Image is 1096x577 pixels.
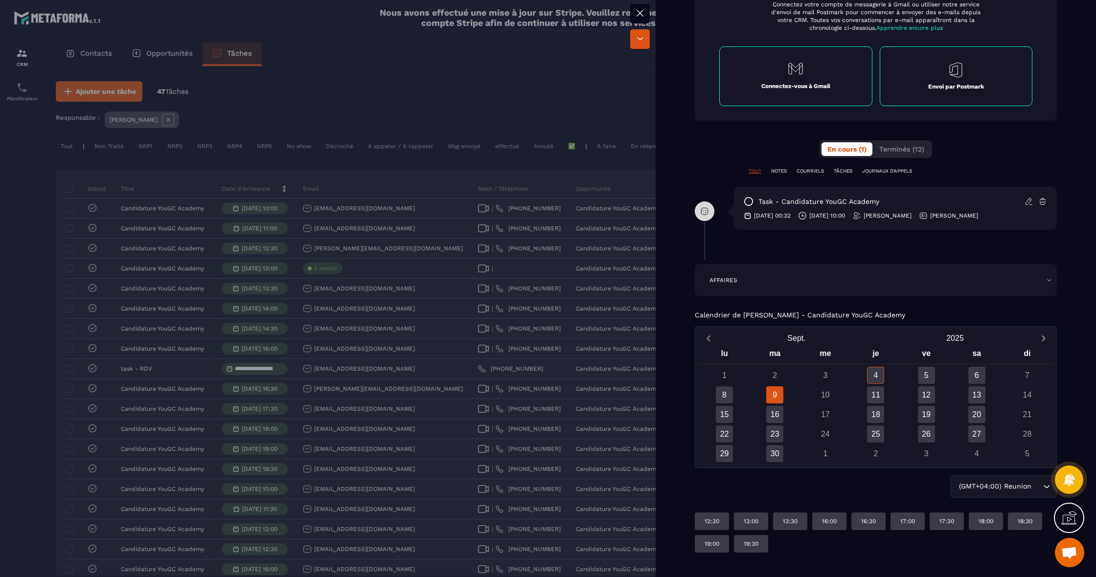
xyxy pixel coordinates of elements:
div: 2 [766,367,783,384]
div: je [850,347,901,364]
p: AFFAIRES [709,276,737,284]
p: 18:30 [1018,517,1032,525]
div: Calendar wrapper [699,347,1052,462]
div: 7 [1019,367,1036,384]
div: 16 [766,406,783,423]
button: Open months overlay [717,330,876,347]
div: me [800,347,850,364]
p: Envoi par Postmark [928,83,984,90]
p: 17:00 [900,517,915,525]
button: Next month [1034,332,1052,345]
span: En cours (1) [827,145,867,153]
button: Open years overlay [876,330,1034,347]
div: ma [750,347,800,364]
p: [DATE] 00:32 [754,212,791,220]
div: 3 [817,367,834,384]
div: 26 [918,425,935,443]
p: 13:00 [744,517,758,525]
div: 17 [817,406,834,423]
span: Terminés (12) [879,145,924,153]
div: 9 [766,386,783,403]
div: 30 [766,445,783,462]
div: 27 [968,425,985,443]
p: 17:30 [939,517,954,525]
p: [PERSON_NAME] [930,212,978,220]
p: 12:30 [705,517,719,525]
p: 19:30 [744,540,758,548]
p: TOUT [749,168,761,175]
div: 29 [716,445,733,462]
div: 23 [766,425,783,443]
div: sa [952,347,1002,364]
p: NOTES [771,168,787,175]
p: Connectez-vous à Gmail [761,82,830,90]
div: 22 [716,425,733,443]
div: Calendar days [699,367,1052,462]
span: Apprendre encore plus [876,24,943,31]
p: TÂCHES [834,168,852,175]
div: 11 [867,386,884,403]
div: 1 [716,367,733,384]
p: Calendrier de [PERSON_NAME] - Candidature YouGC Academy [695,311,905,319]
div: 14 [1019,386,1036,403]
div: 1 [817,445,834,462]
div: 6 [968,367,985,384]
p: 19:00 [705,540,719,548]
p: JOURNAUX D'APPELS [862,168,912,175]
div: 13 [968,386,985,403]
div: di [1002,347,1052,364]
div: 24 [817,425,834,443]
div: 10 [817,386,834,403]
button: En cours (1) [822,142,872,156]
input: Search for option [1033,481,1041,492]
span: (GMT+04:00) Reunion [957,481,1033,492]
div: 25 [867,425,884,443]
p: [PERSON_NAME] [864,212,912,220]
div: 15 [716,406,733,423]
p: Connectez votre compte de messagerie à Gmail ou utiliser notre service d'envoi de mail Postmark p... [765,0,987,32]
div: 5 [918,367,935,384]
p: 13:30 [783,517,798,525]
div: 4 [968,445,985,462]
div: 2 [867,445,884,462]
button: Terminés (12) [873,142,930,156]
div: 21 [1019,406,1036,423]
div: 12 [918,386,935,403]
div: 5 [1019,445,1036,462]
div: Search for option [950,475,1057,498]
p: COURRIELS [797,168,824,175]
div: 4 [867,367,884,384]
p: 16:30 [861,517,876,525]
p: task - Candidature YouGC Academy [758,197,879,206]
div: 28 [1019,425,1036,443]
button: Previous month [699,332,717,345]
div: lu [699,347,750,364]
div: 20 [968,406,985,423]
div: 3 [918,445,935,462]
a: Ouvrir le chat [1055,538,1084,567]
p: [DATE] 10:00 [809,212,845,220]
div: ve [901,347,952,364]
div: 8 [716,386,733,403]
div: 18 [867,406,884,423]
p: 18:00 [979,517,993,525]
div: 19 [918,406,935,423]
p: 16:00 [822,517,837,525]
